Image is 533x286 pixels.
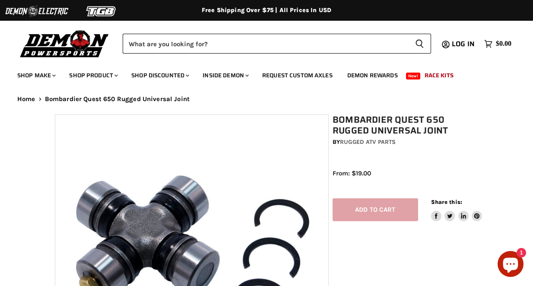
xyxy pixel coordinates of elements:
input: Search [123,34,408,54]
aside: Share this: [431,198,482,221]
span: $0.00 [496,40,511,48]
a: Shop Discounted [125,67,194,84]
a: Request Custom Axles [256,67,339,84]
span: Log in [452,38,475,49]
span: Share this: [431,199,462,205]
a: Rugged ATV Parts [340,138,396,146]
inbox-online-store-chat: Shopify online store chat [495,251,526,279]
img: Demon Electric Logo 2 [4,3,69,19]
form: Product [123,34,431,54]
a: Log in [448,40,480,48]
a: Race Kits [418,67,460,84]
h1: Bombardier Quest 650 Rugged Universal Joint [333,114,482,136]
a: Shop Product [63,67,123,84]
div: by [333,137,482,147]
span: Bombardier Quest 650 Rugged Universal Joint [45,95,190,103]
img: TGB Logo 2 [69,3,134,19]
a: Inside Demon [196,67,254,84]
button: Search [408,34,431,54]
a: Demon Rewards [341,67,404,84]
span: New! [406,73,421,79]
a: Shop Make [11,67,61,84]
img: Demon Powersports [17,28,112,59]
a: $0.00 [480,38,516,50]
span: From: $19.00 [333,169,371,177]
a: Home [17,95,35,103]
ul: Main menu [11,63,509,84]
